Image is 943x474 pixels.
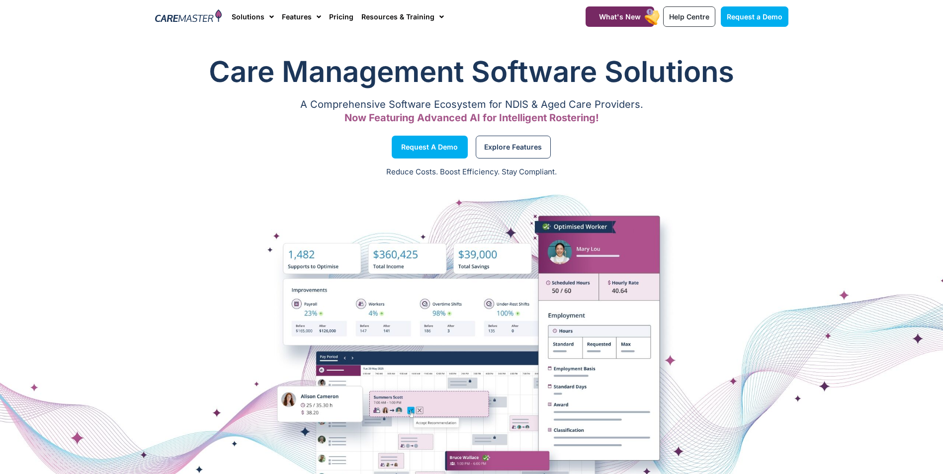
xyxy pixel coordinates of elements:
p: Reduce Costs. Boost Efficiency. Stay Compliant. [6,166,937,178]
a: Explore Features [476,136,551,158]
a: Request a Demo [392,136,468,158]
a: Help Centre [663,6,715,27]
span: Help Centre [669,12,709,21]
a: Request a Demo [721,6,788,27]
img: CareMaster Logo [155,9,222,24]
a: What's New [586,6,654,27]
h1: Care Management Software Solutions [155,52,788,91]
p: A Comprehensive Software Ecosystem for NDIS & Aged Care Providers. [155,101,788,108]
span: Explore Features [484,145,542,150]
span: Request a Demo [401,145,458,150]
span: What's New [599,12,641,21]
span: Request a Demo [727,12,782,21]
span: Now Featuring Advanced AI for Intelligent Rostering! [344,112,599,124]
